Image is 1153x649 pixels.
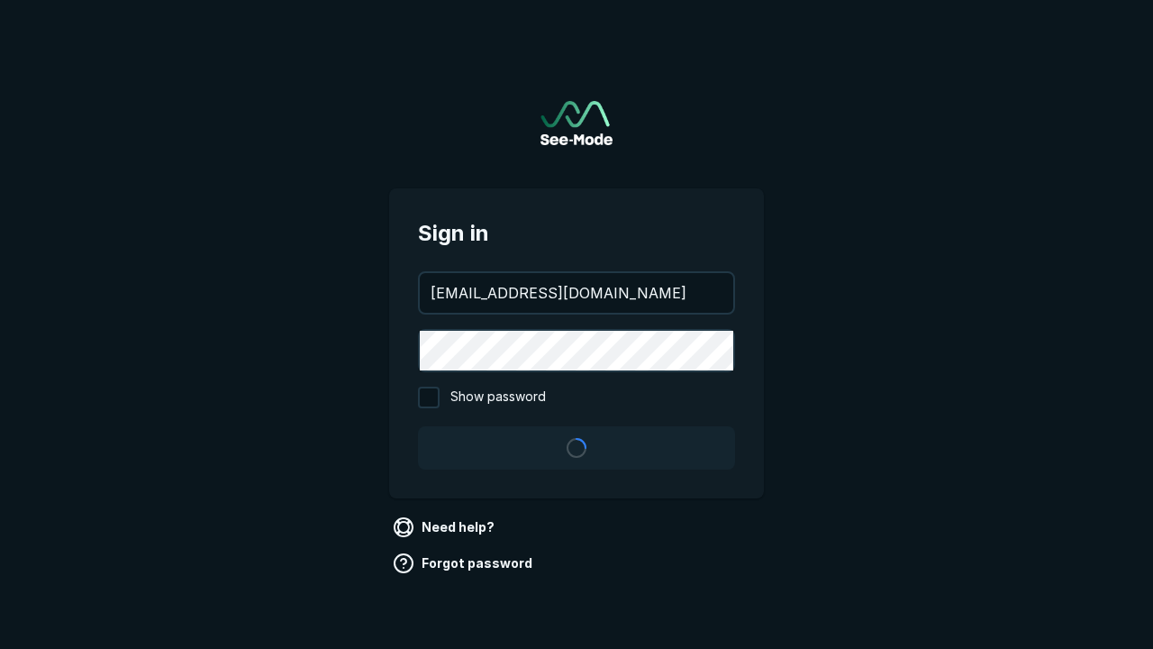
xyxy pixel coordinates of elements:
a: Need help? [389,513,502,542]
a: Go to sign in [540,101,613,145]
input: your@email.com [420,273,733,313]
a: Forgot password [389,549,540,578]
span: Show password [450,387,546,408]
span: Sign in [418,217,735,250]
img: See-Mode Logo [540,101,613,145]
